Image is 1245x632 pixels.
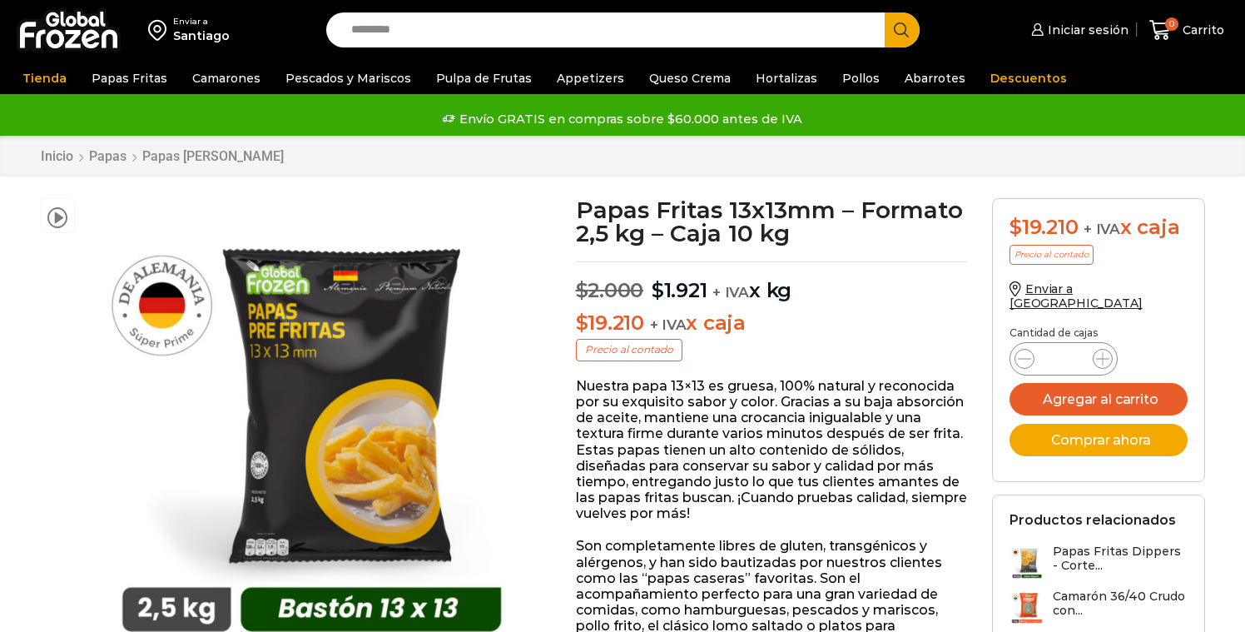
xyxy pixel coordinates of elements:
a: Inicio [40,148,74,164]
p: x kg [576,261,968,303]
a: Abarrotes [896,62,974,94]
span: + IVA [1084,221,1120,237]
button: Agregar al carrito [1009,383,1188,416]
a: Papas Fritas [83,62,176,94]
span: $ [1009,215,1022,239]
p: Nuestra papa 13×13 es gruesa, 100% natural y reconocida por su exquisito sabor y color. Gracias a... [576,378,968,522]
div: x caja [1009,216,1188,240]
bdi: 1.921 [652,278,707,302]
p: Cantidad de cajas [1009,327,1188,339]
bdi: 19.210 [576,311,644,335]
img: address-field-icon.svg [148,16,173,44]
a: Papas [88,148,127,164]
span: Carrito [1178,22,1224,38]
span: 0 [1165,17,1178,31]
span: Iniciar sesión [1044,22,1128,38]
a: Appetizers [548,62,632,94]
p: Precio al contado [1009,245,1094,265]
p: x caja [576,311,968,336]
a: Papas [PERSON_NAME] [141,148,285,164]
h2: Productos relacionados [1009,512,1176,528]
input: Product quantity [1048,347,1079,371]
span: $ [652,278,664,302]
a: Descuentos [982,62,1075,94]
a: Camarón 36/40 Crudo con... [1009,590,1188,625]
p: Precio al contado [576,339,682,361]
a: Queso Crema [641,62,739,94]
a: Pescados y Mariscos [277,62,419,94]
span: + IVA [712,284,749,301]
a: Pollos [834,62,888,94]
button: Comprar ahora [1009,424,1188,456]
h1: Papas Fritas 13x13mm – Formato 2,5 kg – Caja 10 kg [576,198,968,245]
a: Hortalizas [747,62,826,94]
div: Enviar a [173,16,230,27]
a: Enviar a [GEOGRAPHIC_DATA] [1009,281,1143,311]
bdi: 19.210 [1009,215,1078,239]
h3: Papas Fritas Dippers - Corte... [1053,545,1188,573]
span: $ [576,311,588,335]
span: $ [576,278,588,302]
a: Iniciar sesión [1027,13,1128,47]
div: Santiago [173,27,230,44]
a: Papas Fritas Dippers - Corte... [1009,545,1188,580]
a: 0 Carrito [1145,11,1228,50]
button: Search button [885,12,920,47]
a: Pulpa de Frutas [428,62,540,94]
a: Tienda [14,62,75,94]
nav: Breadcrumb [40,148,285,164]
h3: Camarón 36/40 Crudo con... [1053,590,1188,618]
a: Camarones [184,62,269,94]
bdi: 2.000 [576,278,644,302]
span: + IVA [650,316,687,333]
